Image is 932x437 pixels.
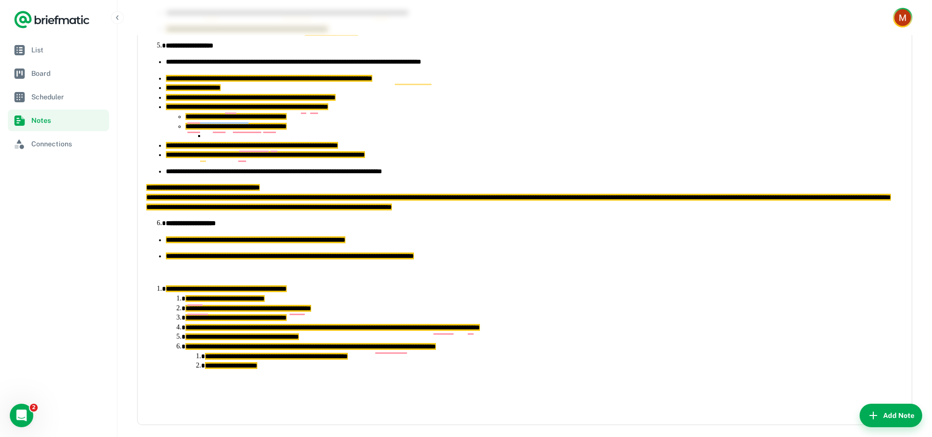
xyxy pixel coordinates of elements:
[14,10,90,29] a: Logo
[8,86,109,108] a: Scheduler
[860,404,922,427] button: Add Note
[31,115,105,126] span: Notes
[8,63,109,84] a: Board
[31,92,105,102] span: Scheduler
[894,9,911,26] img: Myranda James
[30,404,38,412] span: 2
[31,138,105,149] span: Connections
[8,133,109,155] a: Connections
[31,45,105,55] span: List
[31,68,105,79] span: Board
[8,110,109,131] a: Notes
[893,8,912,27] button: Account button
[10,404,33,427] iframe: Intercom live chat
[8,39,109,61] a: List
